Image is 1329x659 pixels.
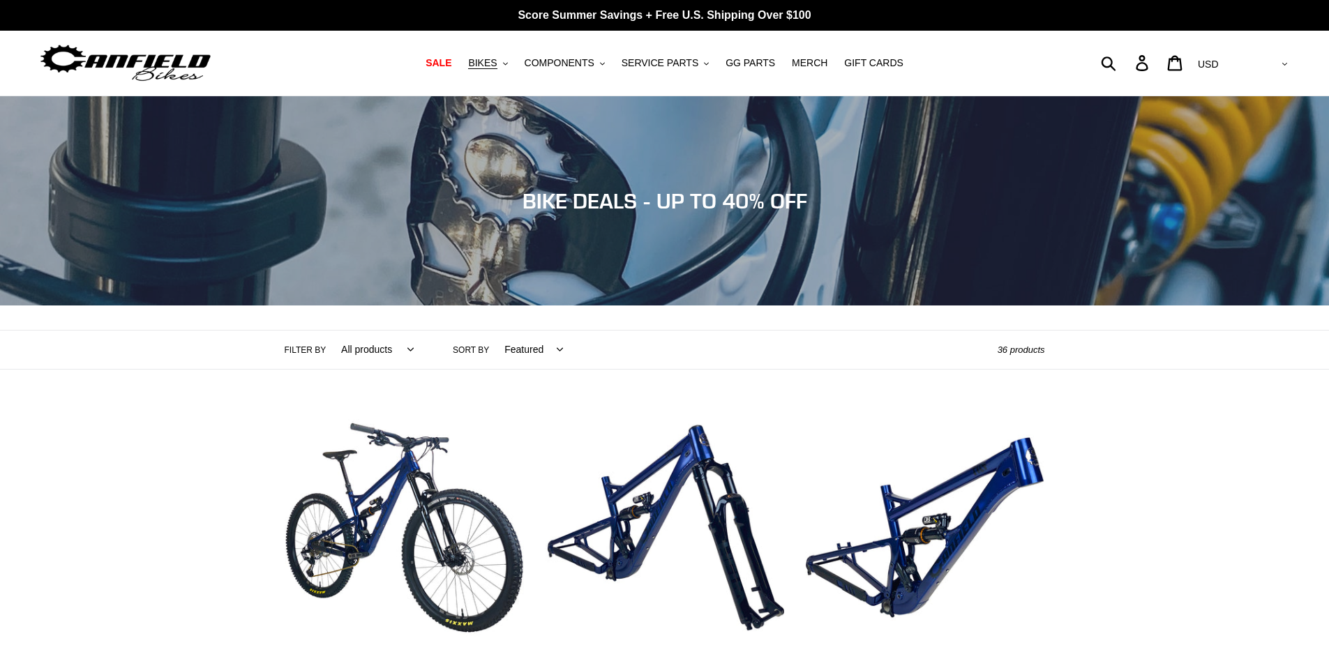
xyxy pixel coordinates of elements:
span: GIFT CARDS [844,57,903,69]
a: MERCH [785,54,834,73]
span: GG PARTS [726,57,775,69]
a: SALE [419,54,458,73]
button: COMPONENTS [518,54,612,73]
button: BIKES [461,54,514,73]
button: SERVICE PARTS [615,54,716,73]
label: Sort by [453,344,489,356]
span: MERCH [792,57,827,69]
span: 36 products [998,344,1045,355]
span: SERVICE PARTS [622,57,698,69]
img: Canfield Bikes [38,41,213,85]
a: GG PARTS [719,54,782,73]
span: SALE [426,57,451,69]
span: BIKES [468,57,497,69]
a: GIFT CARDS [837,54,910,73]
span: BIKE DEALS - UP TO 40% OFF [523,188,807,213]
label: Filter by [285,344,326,356]
span: COMPONENTS [525,57,594,69]
input: Search [1109,47,1144,78]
